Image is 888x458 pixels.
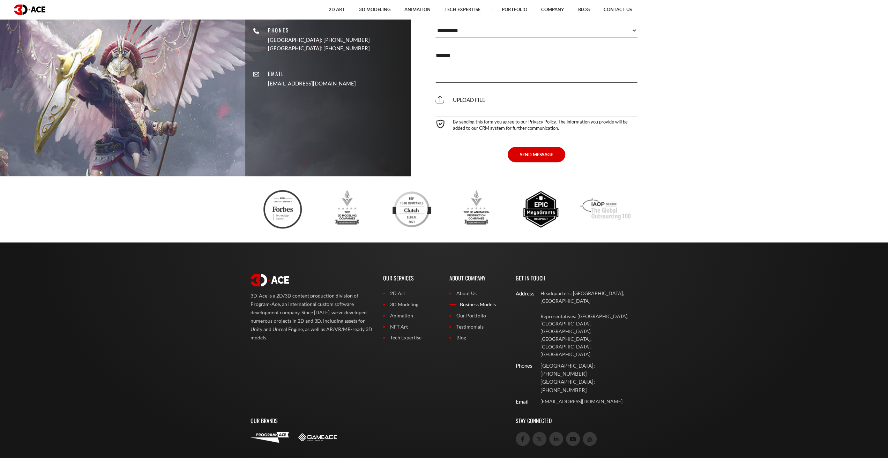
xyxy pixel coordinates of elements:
a: Business Models [449,301,505,308]
img: Iaop award [580,190,630,228]
p: Our Brands [251,410,505,432]
p: Our Services [383,267,439,290]
p: Get In Touch [516,267,638,290]
img: Epic megagrants recipient [522,190,560,228]
p: [GEOGRAPHIC_DATA]: [PHONE_NUMBER] [540,362,638,378]
a: Our Portfolio [449,312,505,320]
img: Top 3d modeling companies designrush award 2023 [328,190,366,228]
img: Program-Ace [251,432,289,442]
p: Headquarters: [GEOGRAPHIC_DATA], [GEOGRAPHIC_DATA] [540,290,638,305]
div: Phones [516,362,527,370]
a: NFT Art [383,323,439,331]
button: SEND MESSAGE [508,147,565,162]
a: Headquarters: [GEOGRAPHIC_DATA], [GEOGRAPHIC_DATA] Representatives: [GEOGRAPHIC_DATA], [GEOGRAPHI... [540,290,638,358]
p: [GEOGRAPHIC_DATA]: [PHONE_NUMBER] [268,36,370,44]
p: About Company [449,267,505,290]
img: Game-Ace [298,433,337,441]
a: [EMAIL_ADDRESS][DOMAIN_NAME] [540,398,638,405]
p: Representatives: [GEOGRAPHIC_DATA], [GEOGRAPHIC_DATA], [GEOGRAPHIC_DATA], [GEOGRAPHIC_DATA], [GEO... [540,313,638,358]
a: [EMAIL_ADDRESS][DOMAIN_NAME] [268,80,356,88]
a: Blog [449,334,505,341]
p: Phones [268,26,370,34]
p: 3D-Ace is a 2D/3D content production division of Program-Ace, an international custom software de... [251,292,373,342]
p: [GEOGRAPHIC_DATA]: [PHONE_NUMBER] [540,378,638,394]
span: Upload file [435,97,485,103]
a: 2D Art [383,290,439,297]
p: Stay Connected [516,410,638,432]
a: Tech Expertise [383,334,439,341]
img: Ftc badge 3d ace 2024 [263,190,302,228]
a: 3D Modeling [383,301,439,308]
div: By sending this form you agree to our Privacy Policy. The information you provide will be added t... [435,117,638,131]
p: [GEOGRAPHIC_DATA]: [PHONE_NUMBER] [268,44,370,52]
img: logo dark [14,5,45,15]
div: Email [516,398,527,406]
img: logo white [251,274,289,286]
a: Animation [383,312,439,320]
p: Email [268,70,356,78]
a: About Us [449,290,505,297]
img: Clutch top developers [393,190,431,228]
a: Testimonials [449,323,505,331]
img: Top 3d animation production companies designrush 2023 [457,190,495,228]
div: Address [516,290,527,298]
